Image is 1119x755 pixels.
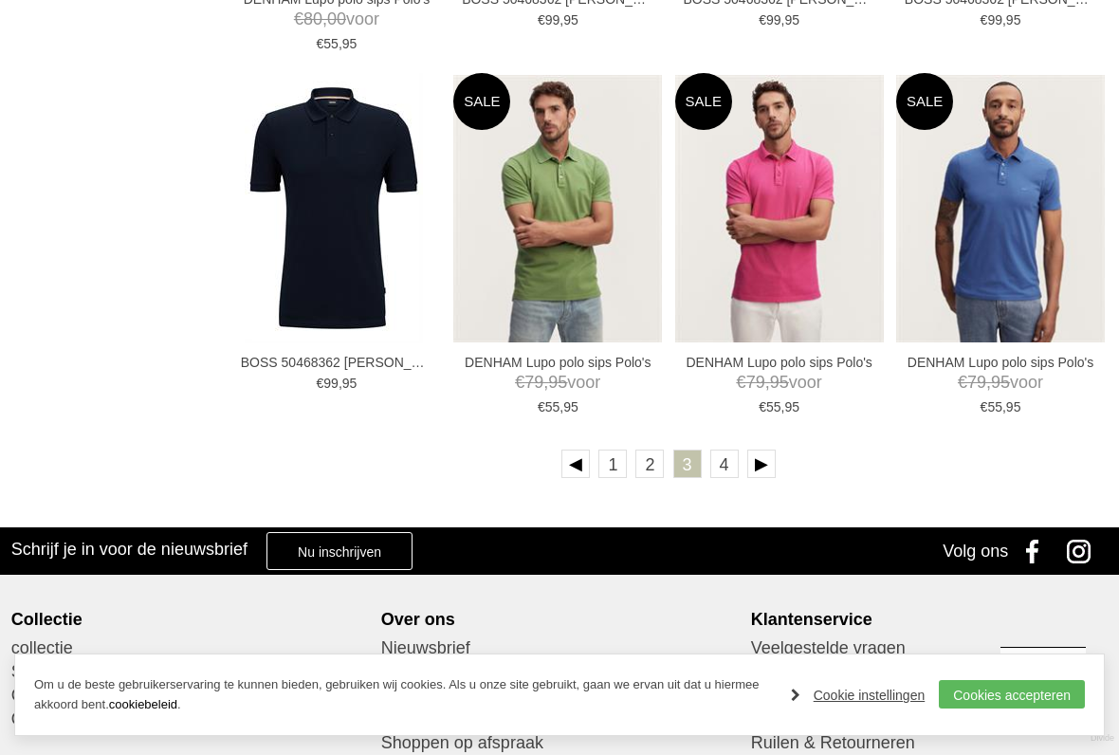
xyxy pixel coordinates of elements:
[710,450,739,478] a: 4
[317,376,324,391] span: €
[943,527,1008,575] div: Volg ons
[1091,727,1114,750] a: Divide
[751,731,1108,755] a: Ruilen & Retourneren
[781,12,785,28] span: ,
[381,731,738,755] a: Shoppen op afspraak
[684,354,875,371] a: DENHAM Lupo polo sips Polo's
[266,532,413,570] a: Nu inschrijven
[785,399,800,414] span: 95
[684,371,875,395] span: voor
[11,539,248,560] h3: Schrijf je in voor de nieuwsbrief
[759,399,766,414] span: €
[538,399,545,414] span: €
[766,12,781,28] span: 99
[11,609,368,630] div: Collectie
[785,12,800,28] span: 95
[791,681,926,709] a: Cookie instellingen
[545,399,560,414] span: 55
[327,9,346,28] span: 00
[294,9,303,28] span: €
[675,75,884,342] img: DENHAM Lupo polo sips Polo's
[781,399,785,414] span: ,
[339,376,342,391] span: ,
[1060,527,1108,575] a: Instagram
[737,373,746,392] span: €
[543,373,548,392] span: ,
[967,373,986,392] span: 79
[1002,12,1006,28] span: ,
[462,354,653,371] a: DENHAM Lupo polo sips Polo's
[905,371,1096,395] span: voor
[323,36,339,51] span: 55
[958,373,967,392] span: €
[515,373,524,392] span: €
[981,399,988,414] span: €
[109,697,177,711] a: cookiebeleid
[1013,527,1060,575] a: Facebook
[905,354,1096,371] a: DENHAM Lupo polo sips Polo's
[381,609,738,630] div: Over ons
[939,680,1085,709] a: Cookies accepteren
[538,12,545,28] span: €
[1000,647,1086,732] a: Terug naar boven
[563,12,578,28] span: 95
[987,399,1002,414] span: 55
[986,373,991,392] span: ,
[462,371,653,395] span: voor
[317,36,324,51] span: €
[342,36,358,51] span: 95
[751,636,1108,660] a: Veelgestelde vragen
[1002,399,1006,414] span: ,
[770,373,789,392] span: 95
[11,636,368,660] a: collectie
[563,399,578,414] span: 95
[322,9,327,28] span: ,
[548,373,567,392] span: 95
[545,12,560,28] span: 99
[759,12,766,28] span: €
[991,373,1010,392] span: 95
[981,12,988,28] span: €
[598,450,627,478] a: 1
[339,36,342,51] span: ,
[323,376,339,391] span: 99
[751,609,1108,630] div: Klantenservice
[896,75,1105,342] img: DENHAM Lupo polo sips Polo's
[987,12,1002,28] span: 99
[241,8,432,31] span: voor
[34,675,772,715] p: Om u de beste gebruikerservaring te kunnen bieden, gebruiken wij cookies. Als u onze site gebruik...
[746,373,765,392] span: 79
[559,12,563,28] span: ,
[635,450,664,478] a: 2
[342,376,358,391] span: 95
[765,373,770,392] span: ,
[673,450,702,478] a: 3
[303,9,322,28] span: 80
[559,399,563,414] span: ,
[524,373,543,392] span: 79
[381,636,738,660] a: Nieuwsbrief
[245,73,423,343] img: BOSS 50468362 Polo's
[766,399,781,414] span: 55
[241,354,432,371] a: BOSS 50468362 [PERSON_NAME]
[1006,399,1021,414] span: 95
[453,75,662,342] img: DENHAM Lupo polo sips Polo's
[1006,12,1021,28] span: 95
